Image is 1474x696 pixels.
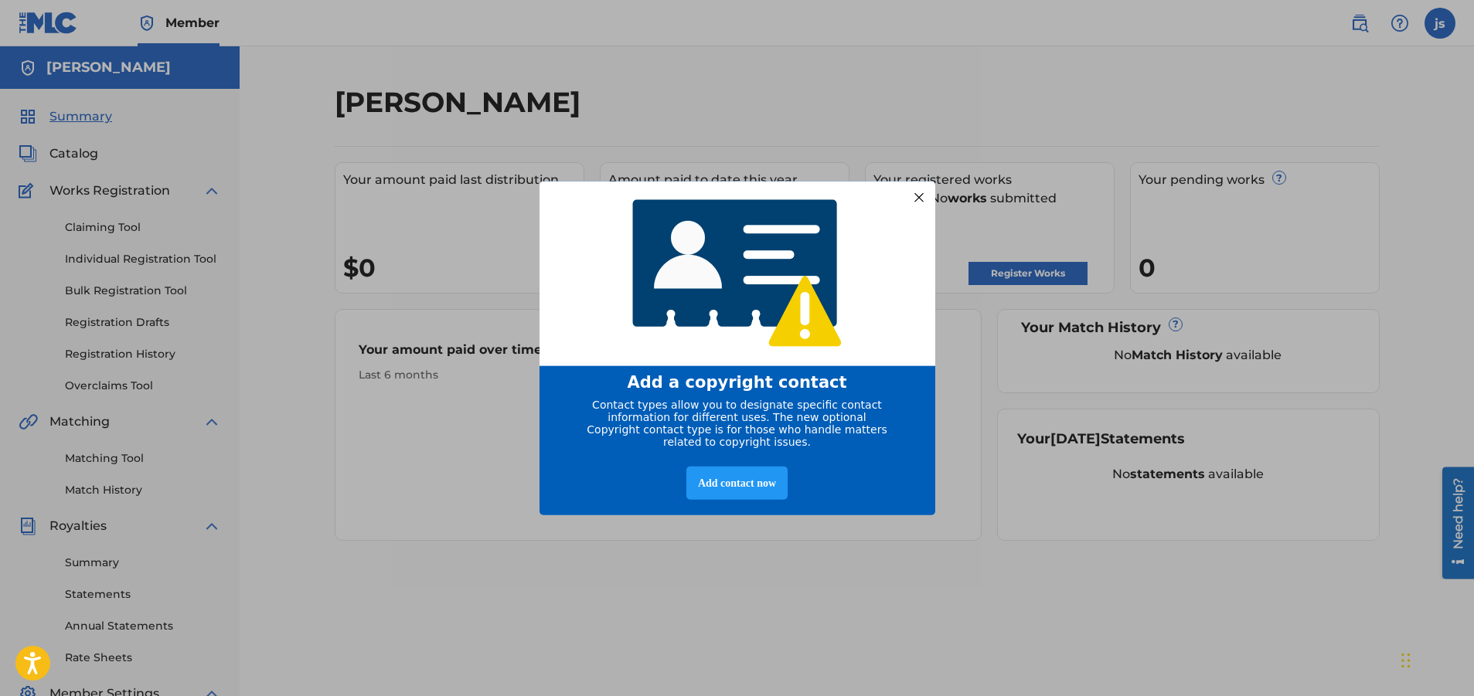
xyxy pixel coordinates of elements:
[686,467,788,500] div: Add contact now
[559,373,916,392] div: Add a copyright contact
[622,188,853,358] img: 4768233920565408.png
[17,11,38,82] div: Need help?
[587,399,887,448] span: Contact types allow you to designate specific contact information for different uses. The new opt...
[540,181,935,515] div: entering modal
